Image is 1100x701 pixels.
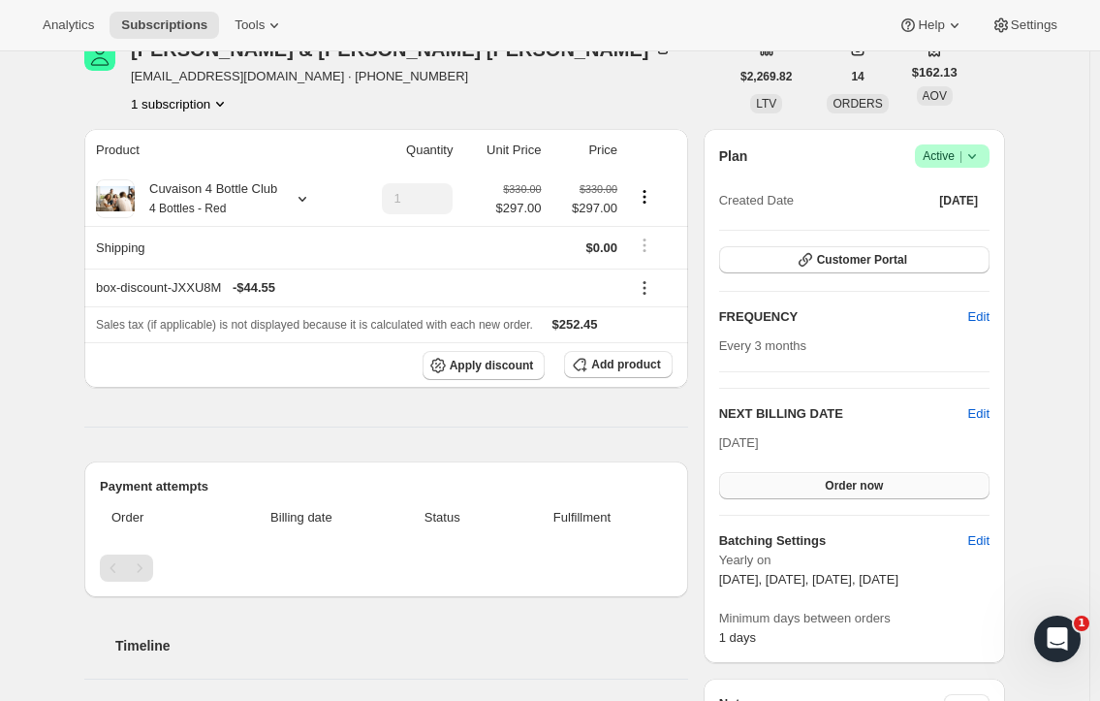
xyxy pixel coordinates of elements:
[719,246,990,273] button: Customer Portal
[719,435,759,450] span: [DATE]
[833,97,882,111] span: ORDERS
[719,630,756,645] span: 1 days
[817,252,907,268] span: Customer Portal
[839,63,875,90] button: 14
[968,404,990,424] button: Edit
[96,318,533,332] span: Sales tax (if applicable) is not displayed because it is calculated with each new order.
[629,186,660,207] button: Product actions
[233,278,275,298] span: - $44.55
[851,69,864,84] span: 14
[110,12,219,39] button: Subscriptions
[552,199,617,218] span: $297.00
[115,636,688,655] h2: Timeline
[912,63,958,82] span: $162.13
[458,129,547,172] th: Unit Price
[968,531,990,551] span: Edit
[939,193,978,208] span: [DATE]
[923,89,947,103] span: AOV
[131,67,673,86] span: [EMAIL_ADDRESS][DOMAIN_NAME] · [PHONE_NUMBER]
[495,199,541,218] span: $297.00
[719,404,968,424] h2: NEXT BILLING DATE
[719,191,794,210] span: Created Date
[719,572,898,587] span: [DATE], [DATE], [DATE], [DATE]
[719,338,806,353] span: Every 3 months
[957,526,1001,557] button: Edit
[1011,17,1057,33] span: Settings
[825,478,883,494] span: Order now
[84,226,349,269] th: Shipping
[580,183,617,195] small: $330.00
[149,202,226,215] small: 4 Bottles - Red
[719,551,990,570] span: Yearly on
[564,351,672,378] button: Add product
[96,278,617,298] div: box-discount-JXXU8M
[719,531,968,551] h6: Batching Settings
[131,40,673,59] div: [PERSON_NAME] & [PERSON_NAME] [PERSON_NAME]
[756,97,776,111] span: LTV
[393,508,491,527] span: Status
[547,129,623,172] th: Price
[43,17,94,33] span: Analytics
[1074,616,1089,631] span: 1
[503,183,541,195] small: $330.00
[927,187,990,214] button: [DATE]
[503,508,660,527] span: Fulfillment
[719,609,990,628] span: Minimum days between orders
[887,12,975,39] button: Help
[100,477,673,496] h2: Payment attempts
[719,472,990,499] button: Order now
[957,302,1001,333] button: Edit
[629,235,660,256] button: Shipping actions
[235,17,265,33] span: Tools
[729,63,803,90] button: $2,269.82
[968,307,990,327] span: Edit
[980,12,1069,39] button: Settings
[349,129,458,172] th: Quantity
[31,12,106,39] button: Analytics
[131,94,230,113] button: Product actions
[923,146,982,166] span: Active
[719,146,748,166] h2: Plan
[100,555,673,582] nav: Pagination
[591,357,660,372] span: Add product
[100,496,216,539] th: Order
[84,40,115,71] span: Gregory & Kristina Maier-Millar
[918,17,944,33] span: Help
[1034,616,1081,662] iframe: Intercom live chat
[223,12,296,39] button: Tools
[959,148,962,164] span: |
[135,179,277,218] div: Cuvaison 4 Bottle Club
[585,240,617,255] span: $0.00
[423,351,546,380] button: Apply discount
[552,317,598,332] span: $252.45
[121,17,207,33] span: Subscriptions
[740,69,792,84] span: $2,269.82
[222,508,382,527] span: Billing date
[719,307,968,327] h2: FREQUENCY
[84,129,349,172] th: Product
[450,358,534,373] span: Apply discount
